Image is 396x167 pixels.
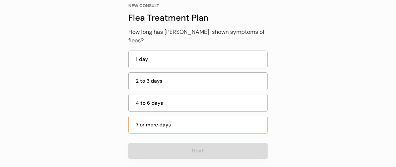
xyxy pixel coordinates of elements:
[128,28,268,45] div: How long has [PERSON_NAME] shown symptoms of fleas?
[136,56,263,63] div: 1 day
[136,77,263,85] div: 2 to 3 days
[128,143,268,159] button: Next
[136,121,263,129] div: 7 or more days
[128,4,268,8] div: NEW CONSULT
[128,11,268,24] div: Flea Treatment Plan
[136,99,263,107] div: 4 to 6 days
